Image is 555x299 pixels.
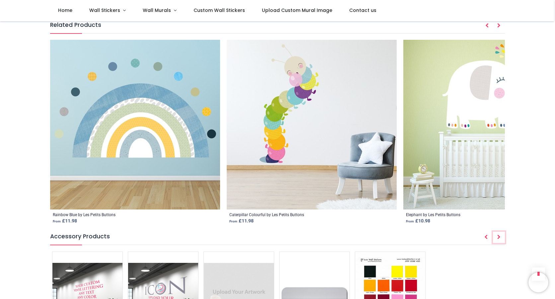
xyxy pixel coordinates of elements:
[229,212,304,218] a: Caterpillar Colourful by Les Petits Buttons
[229,219,237,223] span: From
[528,272,548,292] iframe: Brevo live chat
[143,7,171,14] span: Wall Murals
[406,218,430,224] strong: £ 10.98
[50,21,505,33] h5: Related Products
[227,40,397,209] img: Caterpillar Colourful Wall Sticker by Les Petits Buttons
[349,7,376,14] span: Contact us
[262,7,332,14] span: Upload Custom Mural Image
[229,218,254,224] strong: £ 11.98
[53,212,116,218] a: Rainbow Blue by Les Petits Buttons
[493,232,505,243] button: Next
[493,20,505,31] button: Next
[53,218,77,224] strong: £ 11.98
[481,20,493,31] button: Prev
[406,212,460,218] a: Elephant by Les Petits Buttons
[89,7,120,14] span: Wall Stickers
[53,219,61,223] span: From
[50,232,505,245] h5: Accessory Products
[406,219,414,223] span: From
[50,40,220,209] img: Rainbow Blue Wall Sticker by Les Petits Buttons
[480,232,492,243] button: Prev
[194,7,245,14] span: Custom Wall Stickers
[58,7,72,14] span: Home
